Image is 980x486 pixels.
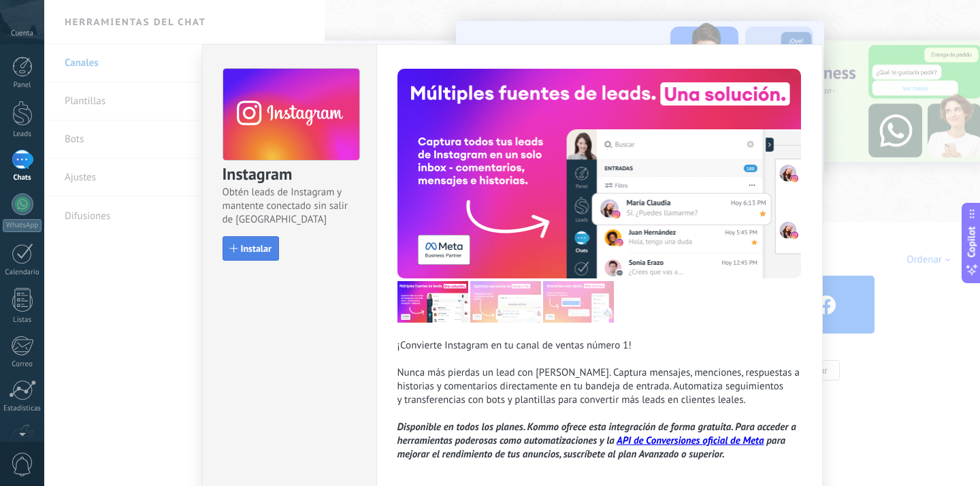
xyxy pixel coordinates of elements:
[965,227,979,258] span: Copilot
[470,281,541,323] img: com_instagram_tour_2_es.png
[3,404,42,413] div: Estadísticas
[3,130,42,139] div: Leads
[3,268,42,277] div: Calendario
[397,339,802,461] div: ¡Convierte Instagram en tu canal de ventas número 1! Nunca más pierdas un lead con [PERSON_NAME]....
[3,219,42,232] div: WhatsApp
[11,29,33,38] span: Cuenta
[223,236,279,261] button: Instalar
[3,316,42,325] div: Listas
[397,281,468,323] img: com_instagram_tour_1_es.png
[3,174,42,182] div: Chats
[617,434,764,447] a: API de Conversiones oficial de Meta
[223,186,359,227] span: Obtén leads de Instagram y mantente conectado sin salir de [GEOGRAPHIC_DATA]
[241,244,272,253] span: Instalar
[223,163,359,186] h3: Instagram
[3,360,42,369] div: Correo
[543,281,614,323] img: com_instagram_tour_3_es.png
[397,421,796,461] i: Disponible en todos los planes. Kommo ofrece esta integración de forma gratuita. Para acceder a h...
[3,81,42,90] div: Panel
